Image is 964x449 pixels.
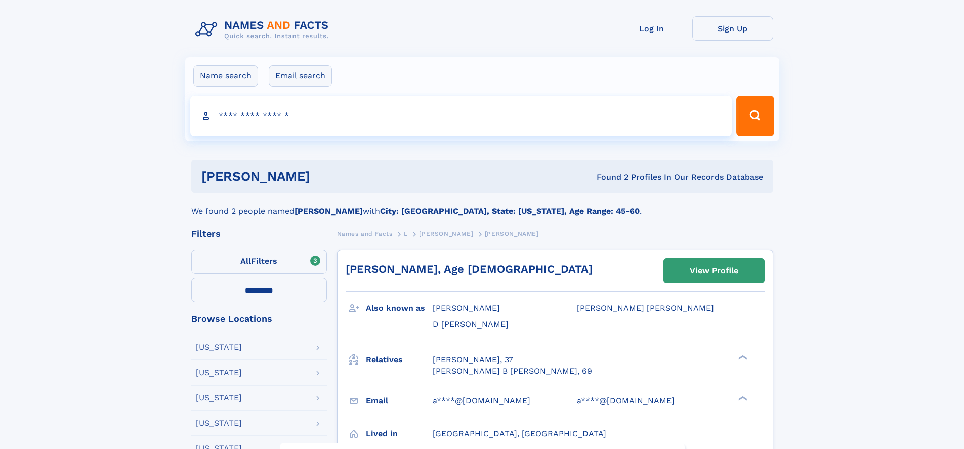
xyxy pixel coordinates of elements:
div: [US_STATE] [196,369,242,377]
h3: Also known as [366,300,433,317]
div: [US_STATE] [196,419,242,427]
label: Name search [193,65,258,87]
label: Filters [191,250,327,274]
div: [US_STATE] [196,343,242,351]
input: search input [190,96,732,136]
div: ❯ [736,354,748,360]
div: Found 2 Profiles In Our Records Database [453,172,763,183]
span: [PERSON_NAME] [433,303,500,313]
div: View Profile [690,259,738,282]
h3: Relatives [366,351,433,369]
h1: [PERSON_NAME] [201,170,453,183]
b: City: [GEOGRAPHIC_DATA], State: [US_STATE], Age Range: 45-60 [380,206,640,216]
label: Email search [269,65,332,87]
div: We found 2 people named with . [191,193,773,217]
div: Browse Locations [191,314,327,323]
a: Sign Up [692,16,773,41]
a: [PERSON_NAME], 37 [433,354,513,365]
h3: Lived in [366,425,433,442]
h3: Email [366,392,433,410]
b: [PERSON_NAME] [295,206,363,216]
a: [PERSON_NAME] B [PERSON_NAME], 69 [433,365,592,377]
a: Names and Facts [337,227,393,240]
span: [PERSON_NAME] [485,230,539,237]
span: D [PERSON_NAME] [433,319,509,329]
a: View Profile [664,259,764,283]
button: Search Button [736,96,774,136]
div: ❯ [736,395,748,401]
div: [US_STATE] [196,394,242,402]
a: L [404,227,408,240]
a: [PERSON_NAME], Age [DEMOGRAPHIC_DATA] [346,263,593,275]
span: L [404,230,408,237]
a: Log In [611,16,692,41]
div: Filters [191,229,327,238]
span: [PERSON_NAME] [419,230,473,237]
img: Logo Names and Facts [191,16,337,44]
a: [PERSON_NAME] [419,227,473,240]
span: All [240,256,251,266]
span: [GEOGRAPHIC_DATA], [GEOGRAPHIC_DATA] [433,429,606,438]
span: [PERSON_NAME] [PERSON_NAME] [577,303,714,313]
